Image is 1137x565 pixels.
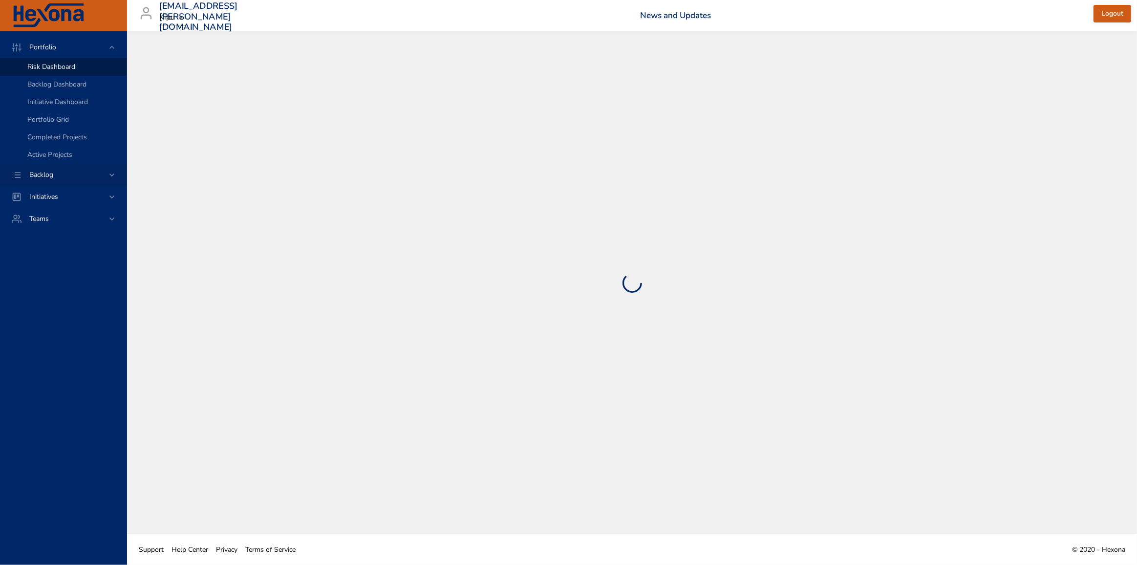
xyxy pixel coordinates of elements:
[1094,5,1131,23] button: Logout
[21,170,61,179] span: Backlog
[1072,545,1125,554] span: © 2020 - Hexona
[159,1,238,33] h3: [EMAIL_ADDRESS][PERSON_NAME][DOMAIN_NAME]
[172,545,208,554] span: Help Center
[27,97,88,107] span: Initiative Dashboard
[212,539,241,561] a: Privacy
[1101,8,1123,20] span: Logout
[27,80,86,89] span: Backlog Dashboard
[640,10,711,21] a: News and Updates
[27,150,72,159] span: Active Projects
[27,115,69,124] span: Portfolio Grid
[21,43,64,52] span: Portfolio
[12,3,85,28] img: Hexona
[27,62,75,71] span: Risk Dashboard
[27,132,87,142] span: Completed Projects
[21,192,66,201] span: Initiatives
[21,214,57,223] span: Teams
[135,539,168,561] a: Support
[168,539,212,561] a: Help Center
[245,545,296,554] span: Terms of Service
[159,10,187,25] div: Kipu
[241,539,300,561] a: Terms of Service
[216,545,237,554] span: Privacy
[139,545,164,554] span: Support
